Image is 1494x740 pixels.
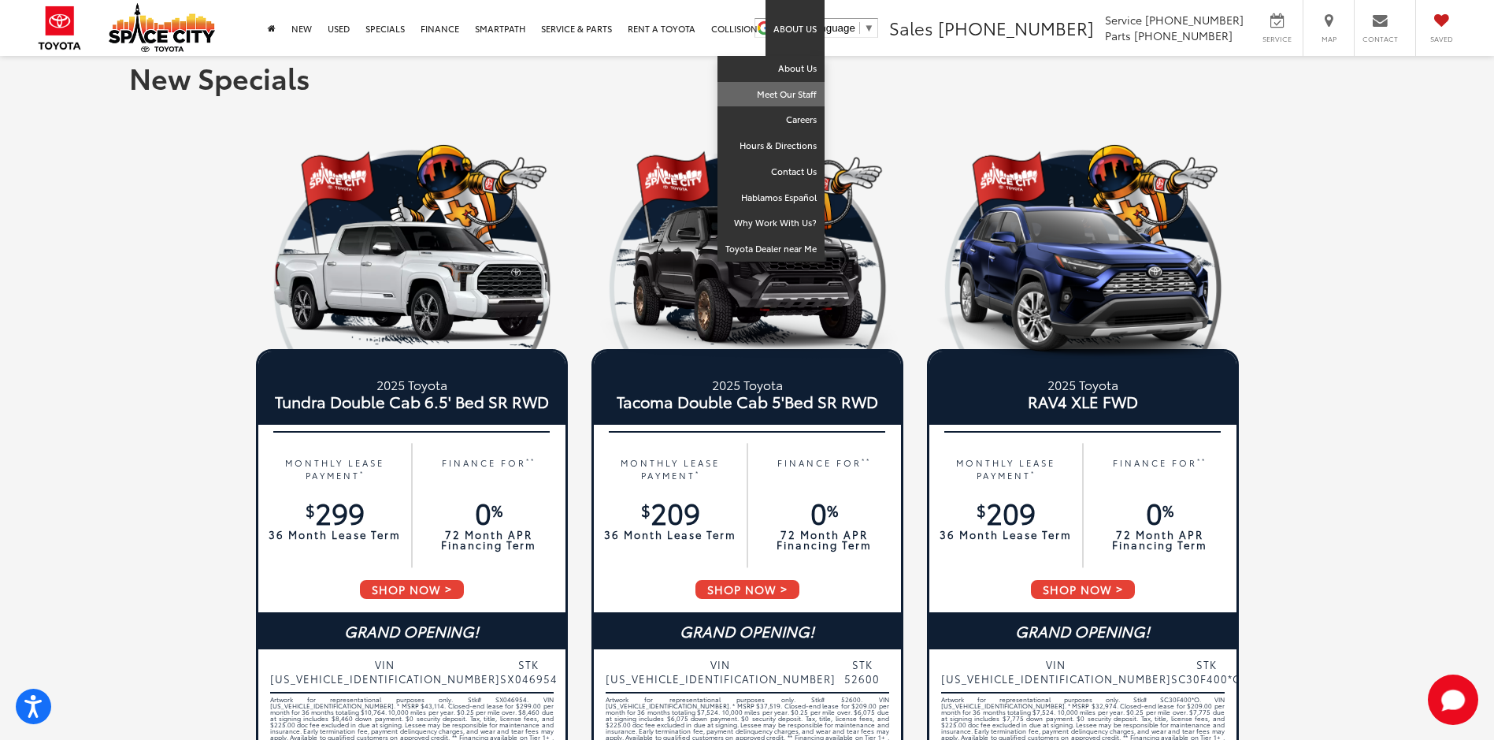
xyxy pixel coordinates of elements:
[606,657,836,686] span: VIN [US_VEHICLE_IDENTIFICATION_NUMBER]
[1428,675,1478,725] svg: Start Chat
[1424,34,1459,44] span: Saved
[933,393,1233,409] span: RAV4 XLE FWD
[937,530,1075,540] p: 36 Month Lease Term
[256,203,568,359] img: 25_Tundra_Capstone_White_Right
[109,3,215,52] img: Space City Toyota
[927,203,1239,359] img: 25_RAV4_Limited_Blueprint_Right
[500,657,558,686] span: STK SX046954
[1105,12,1142,28] span: Service
[1311,34,1346,44] span: Map
[933,375,1233,393] small: 2025 Toyota
[641,492,700,532] span: 209
[717,133,825,159] a: Hours & Directions
[129,61,1366,93] h1: New Specials
[836,657,889,686] span: STK 52600
[475,492,502,532] span: 0
[777,22,855,34] span: Select Language
[977,492,1036,532] span: 209
[1428,675,1478,725] button: Toggle Chat Window
[938,15,1094,40] span: [PHONE_NUMBER]
[306,492,365,532] span: 299
[1029,578,1136,601] span: SHOP NOW
[266,456,404,482] p: MONTHLY LEASE PAYMENT
[717,107,825,133] a: Careers
[810,492,838,532] span: 0
[755,456,893,482] p: FINANCE FOR
[491,499,502,521] sup: %
[1162,499,1173,521] sup: %
[889,15,933,40] span: Sales
[941,657,1171,686] span: VIN [US_VEHICLE_IDENTIFICATION_NUMBER]
[266,530,404,540] p: 36 Month Lease Term
[827,499,838,521] sup: %
[1091,530,1229,550] p: 72 Month APR Financing Term
[594,612,901,649] div: GRAND OPENING!
[598,375,897,393] small: 2025 Toyota
[1145,12,1244,28] span: [PHONE_NUMBER]
[1134,28,1233,43] span: [PHONE_NUMBER]
[598,393,897,409] span: Tacoma Double Cab 5'Bed SR RWD
[591,136,903,349] img: 19_1749068609.png
[602,530,740,540] p: 36 Month Lease Term
[717,56,825,82] a: About Us
[602,456,740,482] p: MONTHLY LEASE PAYMENT
[717,210,825,236] a: Why Work With Us?
[358,578,465,601] span: SHOP NOW
[1259,34,1295,44] span: Service
[927,136,1239,349] img: 19_1749068609.png
[755,530,893,550] p: 72 Month APR Financing Term
[864,22,874,34] span: ▼
[717,159,825,185] a: Contact Us
[420,530,558,550] p: 72 Month APR Financing Term
[694,578,801,601] span: SHOP NOW
[717,82,825,108] a: Meet Our Staff
[262,393,562,409] span: Tundra Double Cab 6.5' Bed SR RWD
[1146,492,1173,532] span: 0
[977,499,986,521] sup: $
[1091,456,1229,482] p: FINANCE FOR
[937,456,1075,482] p: MONTHLY LEASE PAYMENT
[591,203,903,359] img: 25_Tacoma_Trailhunter_Black_Right
[420,456,558,482] p: FINANCE FOR
[641,499,651,521] sup: $
[1362,34,1398,44] span: Contact
[717,236,825,262] a: Toyota Dealer near Me
[270,657,500,686] span: VIN [US_VEHICLE_IDENTIFICATION_NUMBER]
[717,185,825,211] a: Hablamos Español
[929,612,1236,649] div: GRAND OPENING!
[256,136,568,349] img: 19_1749068609.png
[1105,28,1131,43] span: Parts
[777,22,874,34] a: Select Language​
[262,375,562,393] small: 2025 Toyota
[1171,657,1242,686] span: STK SC30F400*O
[306,499,315,521] sup: $
[258,612,565,649] div: GRAND OPENING!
